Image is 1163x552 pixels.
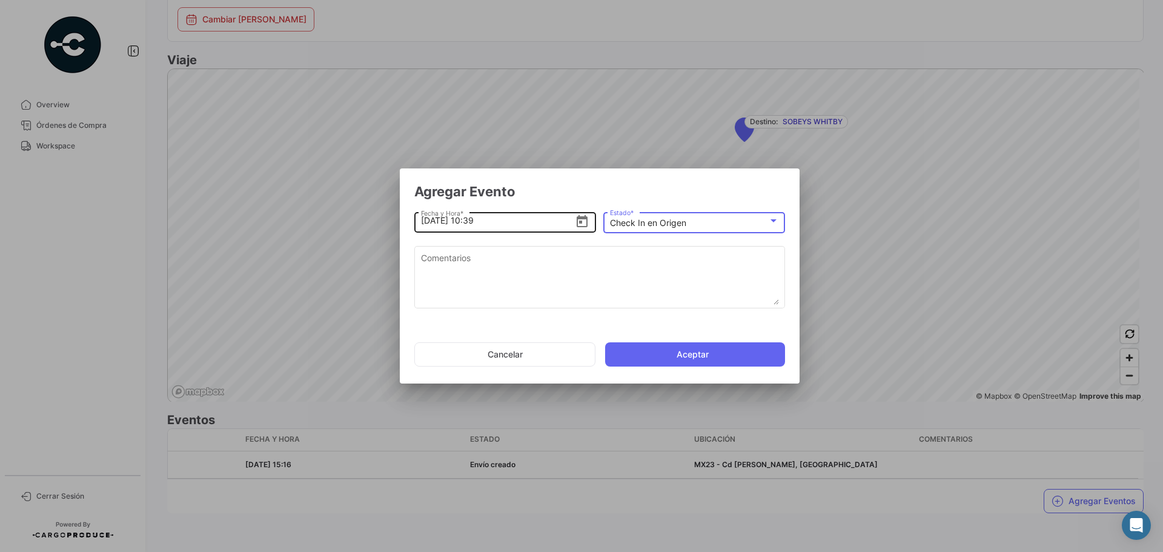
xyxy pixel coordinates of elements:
[414,342,595,367] button: Cancelar
[1122,511,1151,540] div: Abrir Intercom Messenger
[610,218,686,228] mat-select-trigger: Check In en Origen
[605,342,785,367] button: Aceptar
[414,183,785,200] h2: Agregar Evento
[575,214,589,227] button: Open calendar
[421,199,575,242] input: Seleccionar una fecha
